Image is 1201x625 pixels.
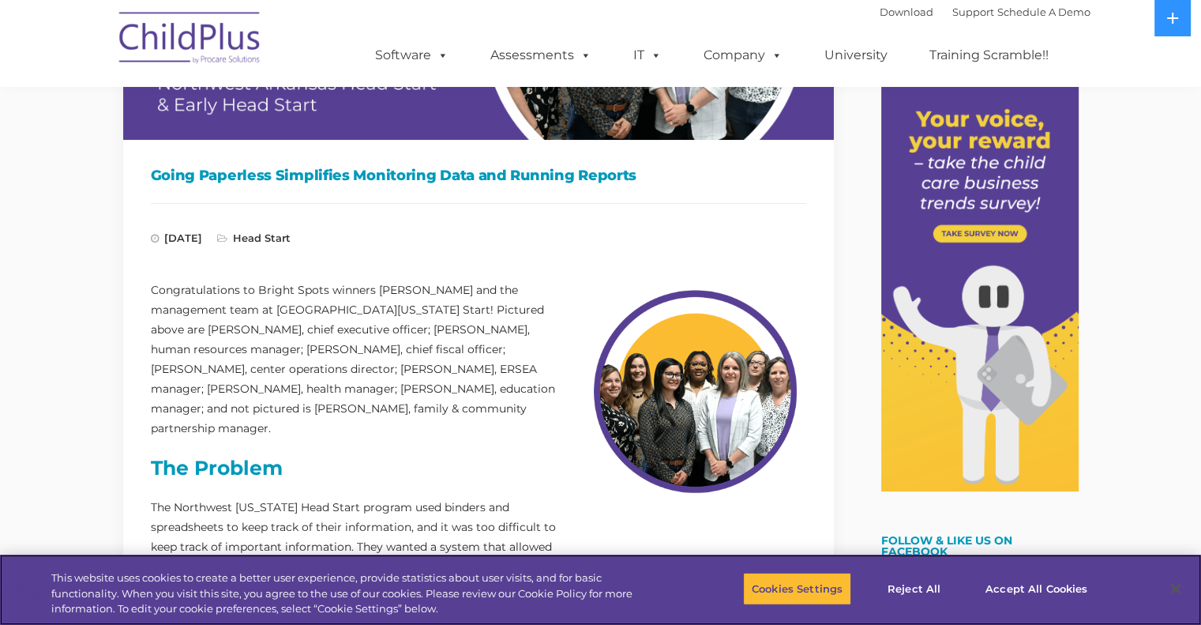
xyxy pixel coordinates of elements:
button: Accept All Cookies [977,572,1096,605]
a: Follow & Like Us on Facebook [881,533,1012,559]
strong: The Problem [151,456,283,480]
a: Company [688,40,798,71]
div: This website uses cookies to create a better user experience, provide statistics about user visit... [51,570,661,617]
span: [DATE] [151,232,202,244]
img: ChildPlus by Procare Solutions [111,1,269,80]
a: Support [952,6,994,18]
p: Congratulations to Bright Spots winners [PERSON_NAME] and the management team at [GEOGRAPHIC_DATA... [151,280,562,439]
a: Download [880,6,933,18]
button: Reject All [865,572,963,605]
font: | [880,6,1090,18]
button: Cookies Settings [743,572,851,605]
a: Training Scramble!! [914,40,1064,71]
a: Software [359,40,464,71]
a: Assessments [475,40,607,71]
p: The Northwest [US_STATE] Head Start program used binders and spreadsheets to keep track of their ... [151,498,562,597]
a: IT [617,40,677,71]
a: University [809,40,903,71]
button: Close [1158,571,1193,606]
a: Schedule A Demo [997,6,1090,18]
a: Head Start [233,232,291,244]
h1: Going Paperless Simplifies Monitoring Data and Running Reports [151,164,806,187]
